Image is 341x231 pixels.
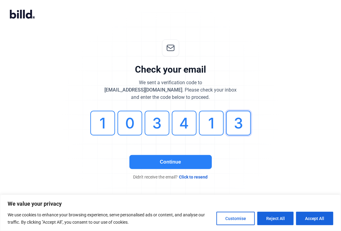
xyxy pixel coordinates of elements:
span: Click to resend [179,174,208,180]
span: [EMAIL_ADDRESS][DOMAIN_NAME] [104,87,182,93]
button: Accept All [296,212,333,225]
button: Customise [216,212,255,225]
p: We use cookies to enhance your browsing experience, serve personalised ads or content, and analys... [8,211,212,226]
div: We sent a verification code to . Please check your inbox and enter the code below to proceed. [104,79,237,101]
div: Didn't receive the email? [79,174,262,180]
p: We value your privacy [8,200,333,208]
button: Continue [129,155,212,169]
div: Check your email [135,64,206,75]
button: Reject All [257,212,294,225]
